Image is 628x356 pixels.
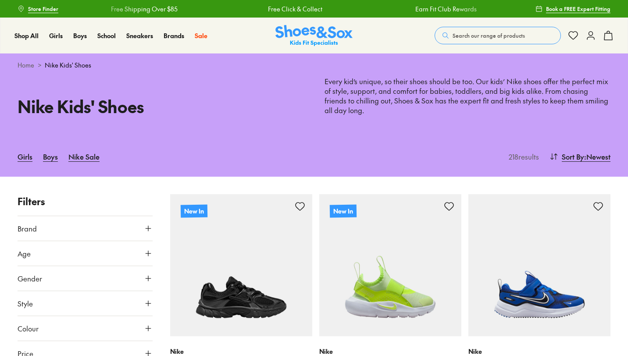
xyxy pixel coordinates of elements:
span: Age [18,248,31,259]
a: Boys [73,31,87,40]
a: Store Finder [18,1,58,17]
div: > [18,61,610,70]
p: Nike [468,347,610,356]
p: 218 results [505,151,539,162]
button: Colour [18,316,153,341]
span: : Newest [584,151,610,162]
span: Brand [18,223,37,234]
span: Search our range of products [453,32,525,39]
span: Book a FREE Expert Fitting [546,5,610,13]
a: Home [18,61,34,70]
p: Filters [18,194,153,209]
a: Book a FREE Expert Fitting [535,1,610,17]
p: New In [330,204,357,217]
button: Sort By:Newest [549,147,610,166]
button: Gender [18,266,153,291]
a: School [97,31,116,40]
a: Shoes & Sox [275,25,353,46]
span: Gender [18,273,42,284]
a: Sale [195,31,207,40]
a: Nike Sale [68,147,100,166]
p: Nike [319,347,461,356]
a: Girls [49,31,63,40]
button: Brand [18,216,153,241]
span: Sort By [562,151,584,162]
a: Sneakers [126,31,153,40]
p: New In [181,204,207,217]
a: Free Shipping Over $85 [111,4,177,14]
a: Brands [164,31,184,40]
button: Search our range of products [435,27,561,44]
button: Style [18,291,153,316]
a: New In [319,194,461,336]
a: New In [170,194,312,336]
a: Boys [43,147,58,166]
span: Colour [18,323,39,334]
p: Every kid’s unique, so their shoes should be too. Our kids’ Nike shoes offer the perfect mix of s... [325,77,610,115]
a: Earn Fit Club Rewards [415,4,476,14]
span: Style [18,298,33,309]
p: Nike [170,347,312,356]
span: Store Finder [28,5,58,13]
a: Free Click & Collect [268,4,322,14]
img: SNS_Logo_Responsive.svg [275,25,353,46]
h1: Nike Kids' Shoes [18,94,303,119]
a: Shop All [14,31,39,40]
span: Nike Kids' Shoes [45,61,91,70]
button: Age [18,241,153,266]
a: Girls [18,147,32,166]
